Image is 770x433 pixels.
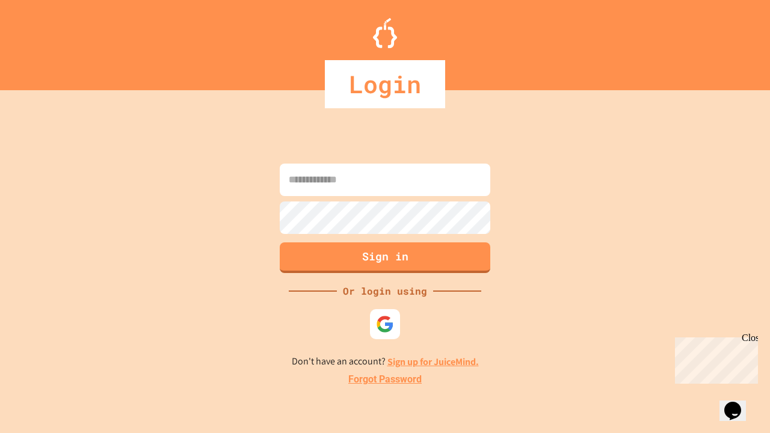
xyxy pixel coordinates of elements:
div: Chat with us now!Close [5,5,83,76]
iframe: chat widget [670,333,758,384]
iframe: chat widget [719,385,758,421]
div: Login [325,60,445,108]
img: google-icon.svg [376,315,394,333]
p: Don't have an account? [292,354,479,369]
a: Forgot Password [348,372,422,387]
a: Sign up for JuiceMind. [387,355,479,368]
div: Or login using [337,284,433,298]
img: Logo.svg [373,18,397,48]
button: Sign in [280,242,490,273]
